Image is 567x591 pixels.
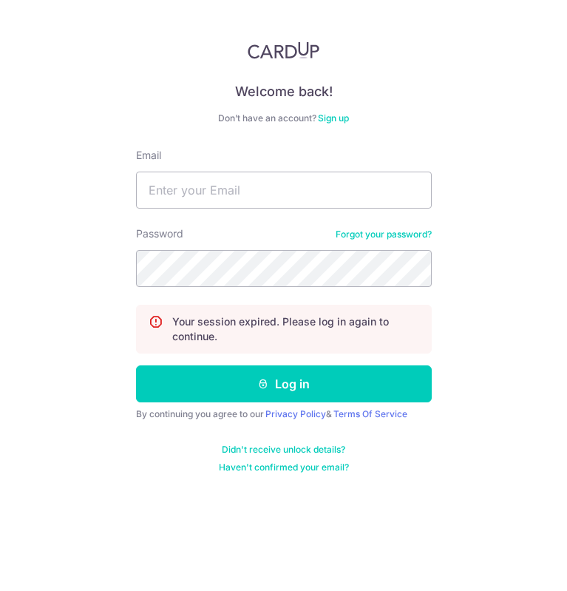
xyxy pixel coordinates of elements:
[336,229,432,240] a: Forgot your password?
[136,365,432,402] button: Log in
[318,112,349,124] a: Sign up
[172,314,419,344] p: Your session expired. Please log in again to continue.
[136,148,161,163] label: Email
[248,41,320,59] img: CardUp Logo
[219,462,349,473] a: Haven't confirmed your email?
[265,408,326,419] a: Privacy Policy
[333,408,407,419] a: Terms Of Service
[136,83,432,101] h4: Welcome back!
[136,408,432,420] div: By continuing you agree to our &
[136,172,432,209] input: Enter your Email
[136,112,432,124] div: Don’t have an account?
[136,226,183,241] label: Password
[222,444,345,456] a: Didn't receive unlock details?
